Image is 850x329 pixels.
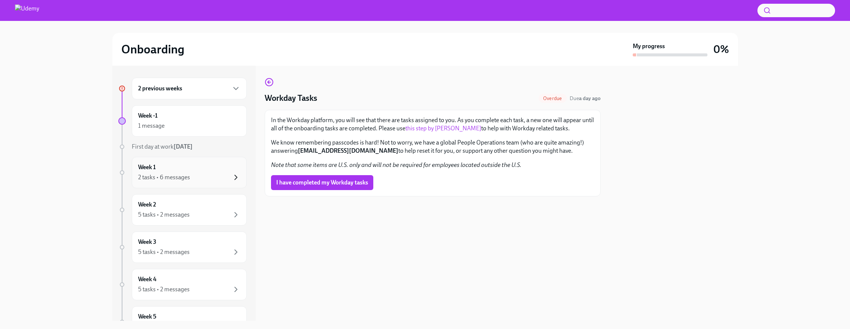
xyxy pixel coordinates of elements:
[138,112,158,120] h6: Week -1
[118,232,247,263] a: Week 35 tasks • 2 messages
[570,95,601,102] span: September 2nd, 2025 10:00
[132,78,247,99] div: 2 previous weeks
[138,285,190,294] div: 5 tasks • 2 messages
[539,96,566,101] span: Overdue
[138,275,156,283] h6: Week 4
[138,211,190,219] div: 5 tasks • 2 messages
[118,194,247,226] a: Week 25 tasks • 2 messages
[271,139,594,155] p: We know remembering passcodes is hard! Not to worry, we have a global People Operations team (who...
[405,125,481,132] a: this step by [PERSON_NAME]
[121,42,184,57] h2: Onboarding
[15,4,39,16] img: Udemy
[138,313,156,321] h6: Week 5
[138,248,190,256] div: 5 tasks • 2 messages
[265,93,317,104] h4: Workday Tasks
[271,116,594,133] p: In the Workday platform, you will see that there are tasks assigned to you. As you complete each ...
[276,179,368,186] span: I have completed my Workday tasks
[713,43,729,56] h3: 0%
[138,201,156,209] h6: Week 2
[298,147,398,154] strong: [EMAIL_ADDRESS][DOMAIN_NAME]
[132,143,193,150] span: First day at work
[174,143,193,150] strong: [DATE]
[570,95,601,102] span: Due
[138,238,156,246] h6: Week 3
[138,173,190,181] div: 2 tasks • 6 messages
[118,105,247,137] a: Week -11 message
[118,157,247,188] a: Week 12 tasks • 6 messages
[138,163,156,171] h6: Week 1
[271,161,521,168] em: Note that some items are U.S. only and will not be required for employees located outside the U.S.
[118,143,247,151] a: First day at work[DATE]
[271,175,373,190] button: I have completed my Workday tasks
[579,95,601,102] strong: a day ago
[138,122,165,130] div: 1 message
[138,84,182,93] h6: 2 previous weeks
[118,269,247,300] a: Week 45 tasks • 2 messages
[633,42,665,50] strong: My progress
